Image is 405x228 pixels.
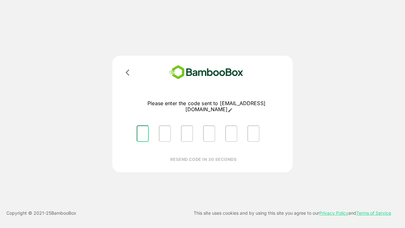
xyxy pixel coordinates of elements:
p: Please enter the code sent to [EMAIL_ADDRESS][DOMAIN_NAME] [132,100,281,113]
input: Please enter OTP character 6 [247,125,259,142]
p: This site uses cookies and by using this site you agree to our and [194,209,391,217]
p: Copyright © 2021- 25 BambooBox [6,209,76,217]
a: Terms of Service [356,210,391,216]
input: Please enter OTP character 5 [225,125,237,142]
input: Please enter OTP character 4 [203,125,215,142]
input: Please enter OTP character 2 [159,125,171,142]
input: Please enter OTP character 1 [137,125,149,142]
input: Please enter OTP character 3 [181,125,193,142]
img: bamboobox [160,63,252,81]
a: Privacy Policy [319,210,348,216]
